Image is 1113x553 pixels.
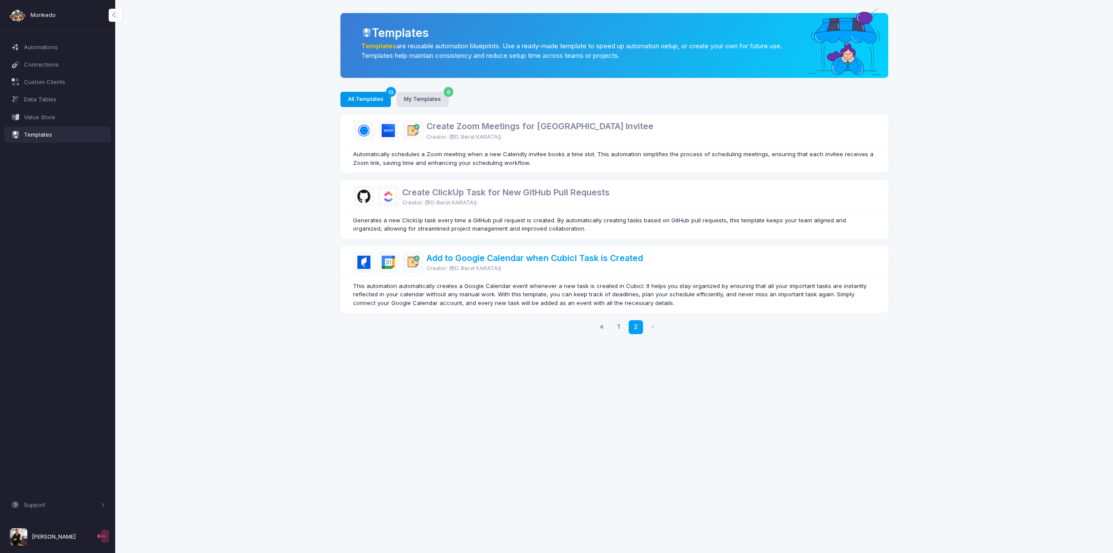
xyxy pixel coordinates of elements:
span: Data Tables [24,95,105,104]
span: 13 [386,87,396,97]
p: Generates a new ClickUp task every time a GitHub pull request is created. By automatically creati... [353,216,876,233]
button: Support [4,497,111,513]
img: icon [402,251,424,273]
span: « [600,322,604,332]
button: All Templates13 [340,92,391,107]
a: Connections [4,57,111,72]
img: Templates [803,2,884,78]
a: Templates [4,127,111,142]
button: My Templates0 [397,92,449,107]
span: Value Store [24,113,105,122]
img: icon [353,251,375,273]
span: Support [24,501,99,509]
span: Creator: @D. Berat KARATAŞ [427,133,501,141]
img: icon [353,120,375,141]
p: Automatically schedules a Zoom meeting when a new Calendly invitee books a time slot. This automa... [353,150,876,167]
span: Automations [24,43,105,52]
img: monkedo-logo-dark.png [9,7,26,24]
a: Monkedo [9,7,56,24]
a: Value Store [4,109,111,125]
a: Custom Clients [4,74,111,90]
span: Connections [24,60,105,69]
span: [PERSON_NAME] [32,533,76,541]
span: Creator: @D. Berat KARATAŞ [427,265,501,273]
a: Create Zoom Meetings for [GEOGRAPHIC_DATA] Invitee [427,121,653,131]
img: icon [377,185,399,207]
span: 0 [443,87,453,97]
a: Previous [595,320,609,335]
img: profile [10,528,27,546]
a: Data Tables [4,92,111,107]
a: Automations [4,39,111,55]
span: Templates [24,131,105,139]
span: Creator: @D. Berat KARATAŞ [402,199,477,207]
p: This automation automatically creates a Google Calendar event whenever a new task is created in C... [353,282,876,308]
span: Monkedo [30,11,56,20]
a: 2 [629,320,643,335]
a: 1 [612,320,626,335]
img: icon [353,185,375,207]
a: Templates [361,42,397,50]
p: are reusable automation blueprints. Use a ready-made template to speed up automation setup, or cr... [361,41,797,61]
img: icon [377,120,399,141]
a: [PERSON_NAME] [4,525,95,550]
span: Custom Clients [24,78,105,87]
a: Add to Google Calendar when Cubicl Task is Created [427,253,643,263]
img: icon [377,251,399,273]
div: Templates [361,24,875,41]
a: Create ClickUp Task for New GitHub Pull Requests [402,187,610,198]
img: icon [402,120,424,141]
